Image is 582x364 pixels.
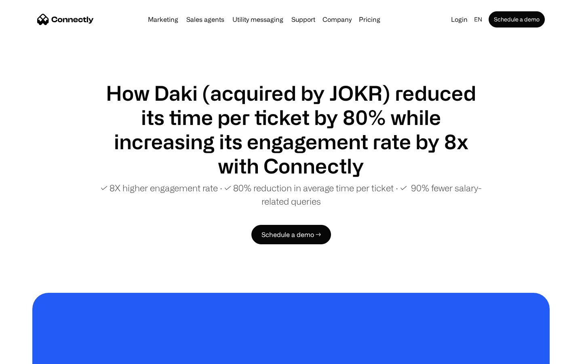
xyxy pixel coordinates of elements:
[16,350,48,361] ul: Language list
[8,349,48,361] aside: Language selected: English
[288,16,318,23] a: Support
[97,81,485,178] h1: How Daki (acquired by JOKR) reduced its time per ticket by 80% while increasing its engagement ra...
[474,14,482,25] div: en
[323,14,352,25] div: Company
[145,16,181,23] a: Marketing
[251,225,331,244] a: Schedule a demo →
[183,16,228,23] a: Sales agents
[97,181,485,208] p: ✓ 8X higher engagement rate ∙ ✓ 80% reduction in average time per ticket ∙ ✓ 90% fewer salary-rel...
[448,14,471,25] a: Login
[489,11,545,28] a: Schedule a demo
[229,16,287,23] a: Utility messaging
[356,16,384,23] a: Pricing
